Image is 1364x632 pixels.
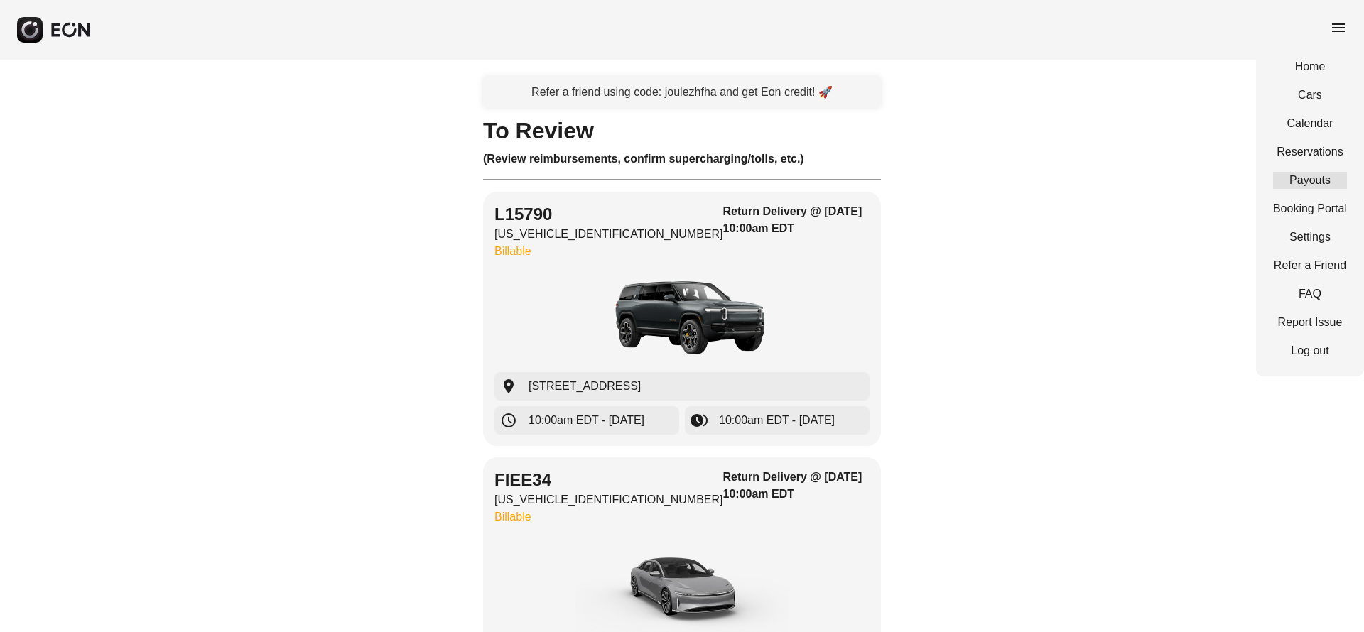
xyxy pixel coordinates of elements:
[1330,19,1347,36] span: menu
[494,469,723,491] h2: FIEE34
[500,378,517,395] span: location_on
[529,412,644,429] span: 10:00am EDT - [DATE]
[1273,87,1347,104] a: Cars
[494,508,723,525] p: Billable
[1273,229,1347,246] a: Settings
[494,491,723,508] p: [US_VEHICLE_IDENTIFICATION_NUMBER]
[483,192,881,446] button: L15790[US_VEHICLE_IDENTIFICATION_NUMBER]BillableReturn Delivery @ [DATE] 10:00am EDTcar[STREET_AD...
[1273,172,1347,189] a: Payouts
[1273,342,1347,359] a: Log out
[723,203,870,237] h3: Return Delivery @ [DATE] 10:00am EDT
[691,412,708,429] span: browse_gallery
[1273,58,1347,75] a: Home
[1273,285,1347,303] a: FAQ
[719,412,835,429] span: 10:00am EDT - [DATE]
[723,469,870,503] h3: Return Delivery @ [DATE] 10:00am EDT
[500,412,517,429] span: schedule
[483,151,881,168] h3: (Review reimbursements, confirm supercharging/tolls, etc.)
[1273,314,1347,331] a: Report Issue
[494,243,723,260] p: Billable
[494,203,723,226] h2: L15790
[575,266,789,372] img: car
[483,77,881,108] a: Refer a friend using code: joulezhfha and get Eon credit! 🚀
[1273,143,1347,160] a: Reservations
[494,226,723,243] p: [US_VEHICLE_IDENTIFICATION_NUMBER]
[1273,115,1347,132] a: Calendar
[1273,200,1347,217] a: Booking Portal
[483,122,881,139] h1: To Review
[529,378,641,395] span: [STREET_ADDRESS]
[1273,257,1347,274] a: Refer a Friend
